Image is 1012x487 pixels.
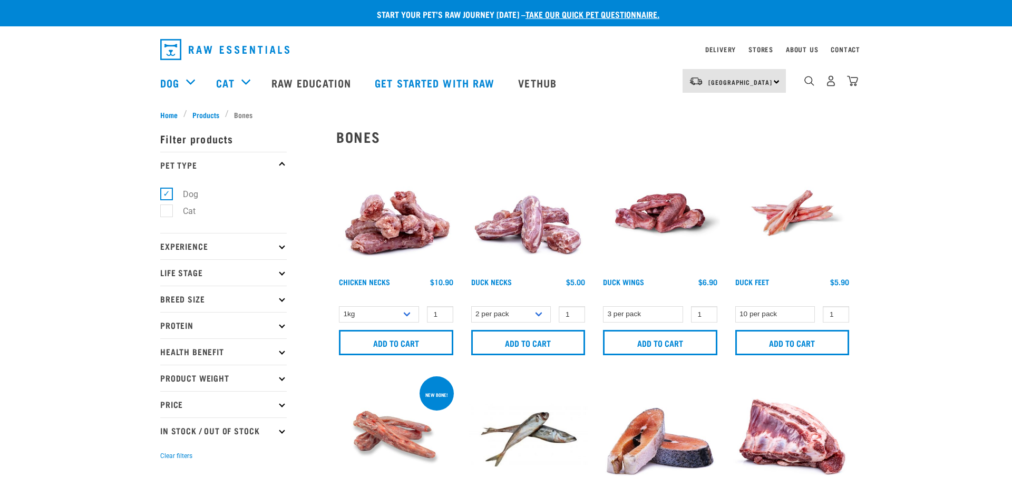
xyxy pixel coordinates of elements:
[160,338,287,365] p: Health Benefit
[160,451,192,461] button: Clear filters
[603,280,644,284] a: Duck Wings
[526,12,659,16] a: take our quick pet questionnaire.
[160,125,287,152] p: Filter products
[559,306,585,323] input: 1
[339,330,453,355] input: Add to cart
[708,80,772,84] span: [GEOGRAPHIC_DATA]
[160,152,287,178] p: Pet Type
[160,75,179,91] a: Dog
[508,62,570,104] a: Vethub
[748,47,773,51] a: Stores
[160,39,289,60] img: Raw Essentials Logo
[600,153,720,273] img: Raw Essentials Duck Wings Raw Meaty Bones For Pets
[421,387,453,403] div: New bone!
[689,76,703,86] img: van-moving.png
[698,278,717,286] div: $6.90
[160,417,287,444] p: In Stock / Out Of Stock
[830,278,849,286] div: $5.90
[831,47,860,51] a: Contact
[735,280,769,284] a: Duck Feet
[847,75,858,86] img: home-icon@2x.png
[160,109,852,120] nav: breadcrumbs
[160,312,287,338] p: Protein
[469,153,588,273] img: Pile Of Duck Necks For Pets
[705,47,736,51] a: Delivery
[603,330,717,355] input: Add to cart
[471,280,512,284] a: Duck Necks
[160,259,287,286] p: Life Stage
[261,62,364,104] a: Raw Education
[691,306,717,323] input: 1
[216,75,234,91] a: Cat
[804,76,814,86] img: home-icon-1@2x.png
[160,365,287,391] p: Product Weight
[336,153,456,273] img: Pile Of Chicken Necks For Pets
[339,280,390,284] a: Chicken Necks
[786,47,818,51] a: About Us
[166,188,202,201] label: Dog
[336,129,852,145] h2: Bones
[152,35,860,64] nav: dropdown navigation
[364,62,508,104] a: Get started with Raw
[160,391,287,417] p: Price
[471,330,586,355] input: Add to cart
[427,306,453,323] input: 1
[430,278,453,286] div: $10.90
[192,109,219,120] span: Products
[160,109,178,120] span: Home
[823,306,849,323] input: 1
[733,153,852,273] img: Raw Essentials Duck Feet Raw Meaty Bones For Dogs
[566,278,585,286] div: $5.00
[160,233,287,259] p: Experience
[187,109,225,120] a: Products
[735,330,850,355] input: Add to cart
[825,75,836,86] img: user.png
[160,286,287,312] p: Breed Size
[166,204,200,218] label: Cat
[160,109,183,120] a: Home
